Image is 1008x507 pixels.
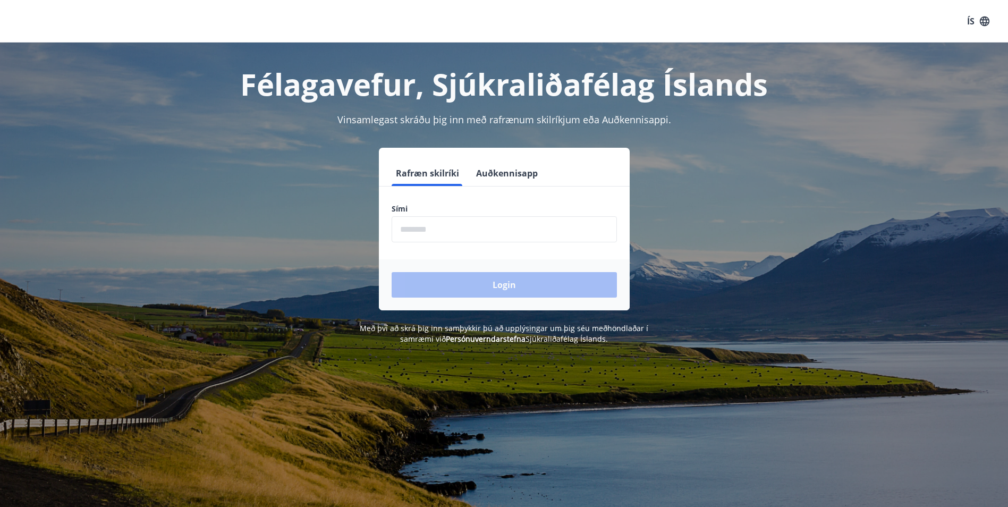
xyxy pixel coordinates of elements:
span: Með því að skrá þig inn samþykkir þú að upplýsingar um þig séu meðhöndlaðar í samræmi við Sjúkral... [360,323,648,344]
button: ÍS [961,12,995,31]
label: Sími [392,204,617,214]
button: Auðkennisapp [472,160,542,186]
a: Persónuverndarstefna [446,334,526,344]
h1: Félagavefur, Sjúkraliðafélag Íslands [134,64,874,104]
span: Vinsamlegast skráðu þig inn með rafrænum skilríkjum eða Auðkennisappi. [337,113,671,126]
button: Rafræn skilríki [392,160,463,186]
